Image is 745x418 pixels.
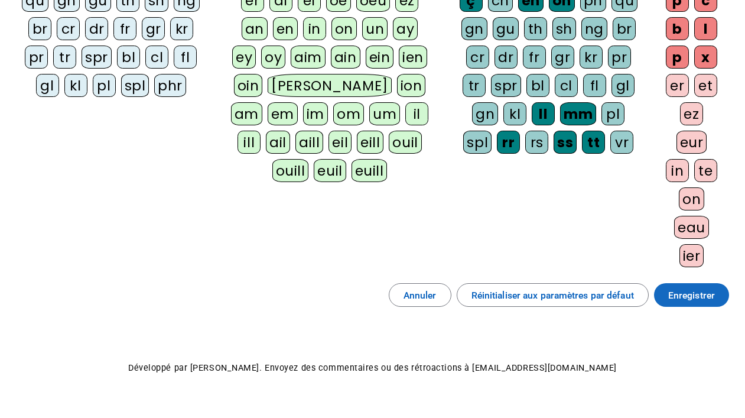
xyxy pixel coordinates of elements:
[242,17,268,40] div: an
[495,46,518,69] div: dr
[64,74,87,97] div: kl
[142,17,165,40] div: gr
[93,74,116,97] div: pl
[154,74,186,97] div: phr
[554,131,577,154] div: ss
[580,46,603,69] div: kr
[666,17,689,40] div: b
[145,46,168,69] div: cl
[357,131,383,154] div: eill
[291,46,326,69] div: aim
[457,283,649,307] button: Réinitialiser aux paramètres par défaut
[82,46,112,69] div: spr
[303,102,328,125] div: im
[399,46,427,69] div: ien
[331,46,360,69] div: ain
[679,187,704,210] div: on
[525,131,548,154] div: rs
[461,17,487,40] div: gn
[560,102,596,125] div: mm
[36,74,59,97] div: gl
[679,244,704,267] div: ier
[117,46,140,69] div: bl
[231,102,262,125] div: am
[523,46,546,69] div: fr
[601,102,624,125] div: pl
[581,17,607,40] div: ng
[694,74,717,97] div: et
[610,131,633,154] div: vr
[497,131,520,154] div: rr
[466,46,489,69] div: cr
[366,46,394,69] div: ein
[234,74,263,97] div: oin
[532,102,555,125] div: ll
[121,74,149,97] div: spl
[471,287,634,303] span: Réinitialiser aux paramètres par défaut
[295,131,323,154] div: aill
[266,131,290,154] div: ail
[85,17,108,40] div: dr
[113,17,136,40] div: fr
[654,283,729,307] button: Enregistrer
[552,17,576,40] div: sh
[303,17,326,40] div: in
[555,74,578,97] div: cl
[328,131,352,154] div: eil
[613,17,636,40] div: br
[389,131,421,154] div: ouil
[472,102,498,125] div: gn
[268,74,391,97] div: [PERSON_NAME]
[526,74,549,97] div: bl
[273,17,298,40] div: en
[582,131,605,154] div: tt
[503,102,526,125] div: kl
[57,17,80,40] div: cr
[272,159,309,182] div: ouill
[261,46,285,69] div: oy
[362,17,388,40] div: un
[694,159,717,182] div: te
[491,74,521,97] div: spr
[551,46,574,69] div: gr
[666,74,689,97] div: er
[676,131,707,154] div: eur
[389,283,451,307] button: Annuler
[53,46,76,69] div: tr
[314,159,346,182] div: euil
[405,102,428,125] div: il
[369,102,400,125] div: um
[666,159,689,182] div: in
[463,74,486,97] div: tr
[611,74,635,97] div: gl
[404,287,437,303] span: Annuler
[694,17,717,40] div: l
[666,46,689,69] div: p
[583,74,606,97] div: fl
[608,46,631,69] div: pr
[680,102,703,125] div: ez
[333,102,364,125] div: om
[11,360,734,376] p: Développé par [PERSON_NAME]. Envoyez des commentaires ou des rétroactions à [EMAIL_ADDRESS][DOMAI...
[397,74,426,97] div: ion
[524,17,547,40] div: th
[238,131,261,154] div: ill
[493,17,519,40] div: gu
[25,46,48,69] div: pr
[694,46,717,69] div: x
[668,287,715,303] span: Enregistrer
[268,102,298,125] div: em
[393,17,418,40] div: ay
[352,159,388,182] div: euill
[232,46,256,69] div: ey
[463,131,492,154] div: spl
[674,216,709,239] div: eau
[28,17,51,40] div: br
[331,17,357,40] div: on
[174,46,197,69] div: fl
[170,17,193,40] div: kr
